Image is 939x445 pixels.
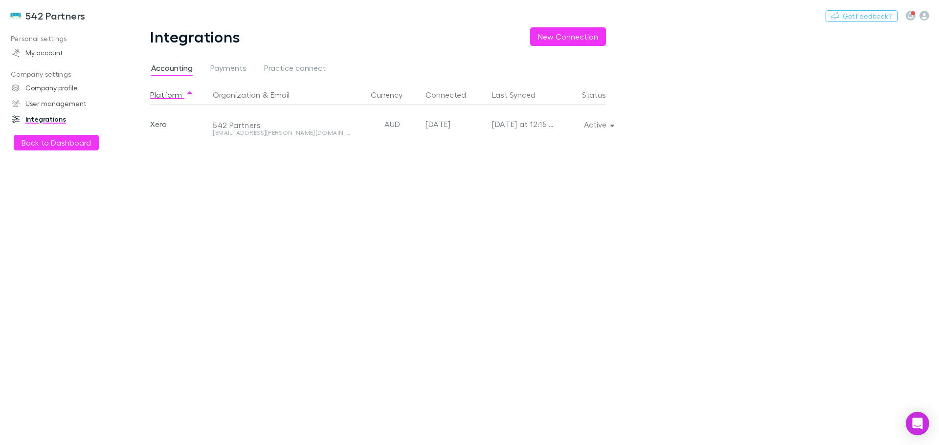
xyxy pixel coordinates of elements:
button: Platform [150,85,194,105]
button: Currency [371,85,414,105]
div: [DATE] [425,105,484,144]
h3: 542 Partners [25,10,86,21]
p: Company settings [2,68,132,81]
div: [EMAIL_ADDRESS][PERSON_NAME][DOMAIN_NAME] [213,130,353,136]
button: Email [270,85,290,105]
a: Company profile [2,80,132,96]
button: Got Feedback? [826,10,898,22]
div: Xero [150,105,209,144]
div: [DATE] at 12:15 AM [492,105,555,144]
button: New Connection [530,27,606,46]
button: Active [576,118,621,131]
span: Payments [210,63,246,76]
button: Organization [213,85,260,105]
a: User management [2,96,132,111]
button: Back to Dashboard [14,135,99,150]
span: Accounting [151,63,193,76]
button: Status [582,85,618,105]
img: 542 Partners's Logo [10,10,22,21]
div: Open Intercom Messenger [906,412,929,435]
div: & [213,85,359,105]
h1: Integrations [150,27,240,46]
div: 542 Partners [213,120,353,130]
span: Practice connect [264,63,326,76]
p: Personal settings [2,33,132,45]
a: Integrations [2,111,132,127]
button: Connected [425,85,478,105]
a: 542 Partners [4,4,91,27]
a: My account [2,45,132,61]
div: AUD [363,105,422,144]
button: Last Synced [492,85,547,105]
